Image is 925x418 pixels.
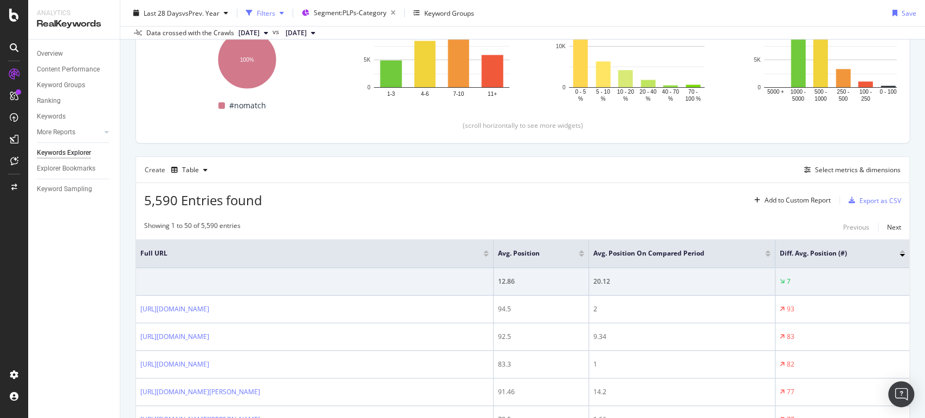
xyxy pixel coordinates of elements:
[297,4,400,22] button: Segment:PLPs-Category
[182,167,199,173] div: Table
[754,57,761,63] text: 5K
[645,96,650,102] text: %
[887,223,901,232] div: Next
[498,304,584,314] div: 94.5
[37,48,63,60] div: Overview
[314,8,386,17] span: Segment: PLPs-Category
[792,96,805,102] text: 5000
[37,111,112,122] a: Keywords
[37,95,112,107] a: Ranking
[562,84,566,90] text: 0
[888,4,916,22] button: Save
[668,96,673,102] text: %
[37,64,112,75] a: Content Performance
[453,91,464,97] text: 7-10
[600,96,605,102] text: %
[37,163,112,174] a: Explorer Bookmarks
[498,360,584,369] div: 83.3
[662,89,680,95] text: 40 - 70
[37,111,66,122] div: Keywords
[498,249,562,258] span: Avg. Position
[888,381,914,407] div: Open Intercom Messenger
[787,304,794,314] div: 93
[780,249,883,258] span: Diff. Avg. Position (#)
[167,161,212,179] button: Table
[242,4,288,22] button: Filters
[887,221,901,234] button: Next
[146,28,234,38] div: Data crossed with the Crawls
[257,8,275,17] div: Filters
[229,99,266,112] span: #nomatch
[129,4,232,22] button: Last 28 DaysvsPrev. Year
[765,197,831,204] div: Add to Custom Report
[238,28,260,38] span: 2025 Oct. 11th
[787,387,794,397] div: 77
[37,95,61,107] div: Ranking
[37,147,91,159] div: Keywords Explorer
[593,249,749,258] span: Avg. Position On Compared Period
[387,91,395,97] text: 1-3
[149,121,896,130] div: (scroll horizontally to see more widgets)
[240,57,254,63] text: 100%
[859,196,901,205] div: Export as CSV
[639,89,657,95] text: 20 - 40
[902,8,916,17] div: Save
[37,127,75,138] div: More Reports
[767,89,784,95] text: 5000 +
[234,27,273,40] button: [DATE]
[144,8,182,17] span: Last 28 Days
[144,221,241,234] div: Showing 1 to 50 of 5,590 entries
[593,360,771,369] div: 1
[787,332,794,342] div: 83
[37,80,112,91] a: Keyword Groups
[140,249,467,258] span: Full URL
[800,164,901,177] button: Select metrics & dimensions
[843,221,869,234] button: Previous
[623,96,628,102] text: %
[596,89,610,95] text: 5 - 10
[685,96,701,102] text: 100 %
[421,91,429,97] text: 4-6
[787,360,794,369] div: 82
[861,96,870,102] text: 250
[140,304,209,314] a: [URL][DOMAIN_NAME]
[859,89,872,95] text: 100 -
[578,96,583,102] text: %
[838,96,848,102] text: 500
[844,192,901,209] button: Export as CSV
[879,89,897,95] text: 0 - 100
[787,277,791,286] div: 7
[37,18,111,30] div: RealKeywords
[145,161,212,179] div: Create
[593,277,771,286] div: 20.12
[140,332,209,342] a: [URL][DOMAIN_NAME]
[814,96,827,102] text: 1000
[37,80,85,91] div: Keyword Groups
[758,84,761,90] text: 0
[815,165,901,174] div: Select metrics & dimensions
[498,277,584,286] div: 12.86
[286,28,307,38] span: 2024 Sep. 28th
[281,27,320,40] button: [DATE]
[556,43,566,49] text: 10K
[140,360,209,369] a: [URL][DOMAIN_NAME]
[409,4,478,22] button: Keyword Groups
[364,57,371,63] text: 5K
[837,89,849,95] text: 250 -
[843,223,869,232] div: Previous
[750,192,831,209] button: Add to Custom Report
[182,8,219,17] span: vs Prev. Year
[144,191,262,209] span: 5,590 Entries found
[688,89,697,95] text: 70 -
[814,89,827,95] text: 500 -
[37,184,92,195] div: Keyword Sampling
[162,25,331,90] svg: A chart.
[367,84,371,90] text: 0
[37,48,112,60] a: Overview
[488,91,497,97] text: 11+
[617,89,635,95] text: 10 - 20
[593,304,771,314] div: 2
[593,332,771,342] div: 9.34
[37,147,112,159] a: Keywords Explorer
